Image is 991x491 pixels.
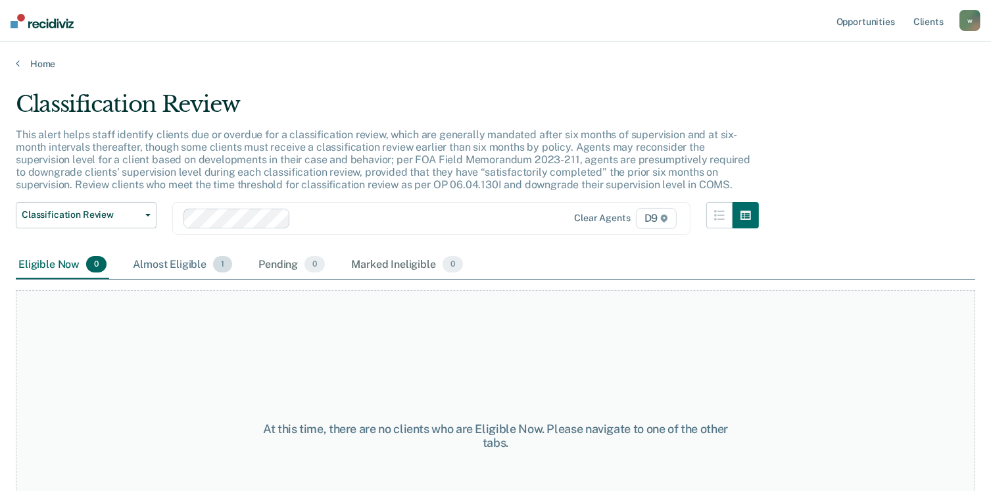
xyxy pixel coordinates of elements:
[11,14,74,28] img: Recidiviz
[16,128,750,192] p: This alert helps staff identify clients due or overdue for a classification review, which are gen...
[349,251,466,280] div: Marked Ineligible0
[256,251,327,280] div: Pending0
[959,10,980,31] button: w
[636,208,677,229] span: D9
[130,251,235,280] div: Almost Eligible1
[16,58,975,70] a: Home
[22,209,140,220] span: Classification Review
[16,91,759,128] div: Classification Review
[213,256,232,273] span: 1
[256,422,735,450] div: At this time, there are no clients who are Eligible Now. Please navigate to one of the other tabs.
[16,202,157,228] button: Classification Review
[574,213,630,224] div: Clear agents
[304,256,325,273] span: 0
[443,256,463,273] span: 0
[86,256,107,273] span: 0
[16,251,109,280] div: Eligible Now0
